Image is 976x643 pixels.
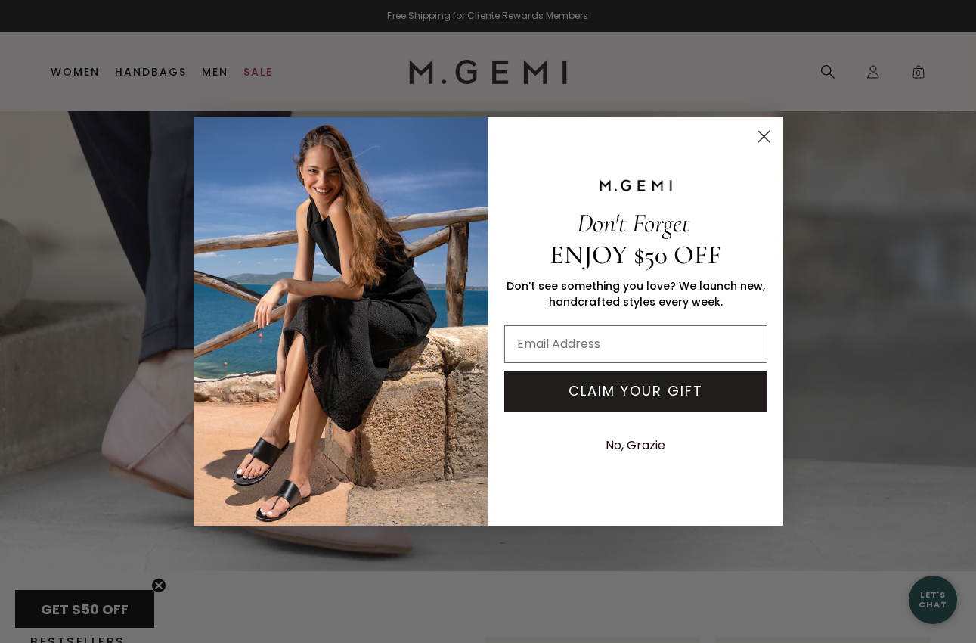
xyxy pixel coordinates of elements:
button: Close dialog [751,123,777,150]
img: M.Gemi [194,117,488,526]
span: Don't Forget [577,207,689,239]
input: Email Address [504,325,767,363]
button: No, Grazie [598,427,673,464]
span: ENJOY $50 OFF [550,239,721,271]
button: CLAIM YOUR GIFT [504,371,767,412]
span: Don’t see something you love? We launch new, handcrafted styles every week. [507,278,765,309]
img: M.GEMI [598,179,674,192]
